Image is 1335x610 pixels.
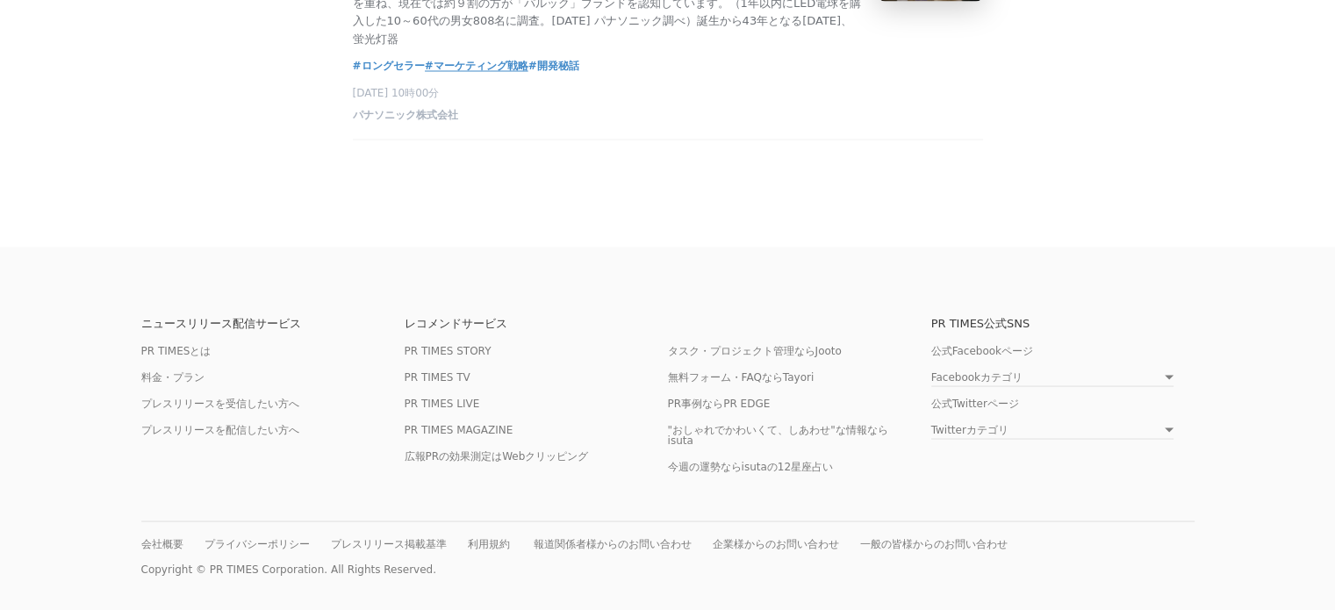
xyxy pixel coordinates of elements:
[931,397,1019,409] a: 公式Twitterページ
[141,563,1195,575] p: Copyright © PR TIMES Corporation. All Rights Reserved.
[405,317,668,328] p: レコメンドサービス
[141,317,405,328] p: ニュースリリース配信サービス
[668,460,834,472] a: 今週の運勢ならisutaの12星座占い
[931,371,1174,386] a: Facebookカテゴリ
[353,85,983,100] p: [DATE] 10時00分
[405,449,589,462] a: 広報PRの効果測定はWebクリッピング
[141,397,299,409] a: プレスリリースを受信したい方へ
[405,397,480,409] a: PR TIMES LIVE
[405,344,492,356] a: PR TIMES STORY
[534,537,692,549] a: 報道関係者様からのお問い合わせ
[141,537,183,549] a: 会社概要
[668,344,842,356] a: タスク・プロジェクト管理ならJooto
[468,537,510,549] a: 利用規約
[405,423,513,435] a: PR TIMES MAGAZINE
[353,57,425,75] a: #ロングセラー
[713,537,839,549] a: 企業様からのお問い合わせ
[205,537,310,549] a: プライバシーポリシー
[931,424,1174,439] a: Twitterカテゴリ
[425,57,528,75] a: #マーケティング戦略
[860,537,1008,549] a: 一般の皆様からのお問い合わせ
[931,317,1195,328] p: PR TIMES公式SNS
[668,423,888,446] a: "おしゃれでかわいくて、しあわせ"な情報ならisuta
[141,370,205,383] a: 料金・プラン
[331,537,447,549] a: プレスリリース掲載基準
[668,397,771,409] a: PR事例ならPR EDGE
[528,57,579,75] a: #開発秘話
[405,370,470,383] a: PR TIMES TV
[668,370,815,383] a: 無料フォーム・FAQならTayori
[931,344,1033,356] a: 公式Facebookページ
[141,423,299,435] a: プレスリリースを配信したい方へ
[353,112,458,125] a: パナソニック株式会社
[353,107,458,122] span: パナソニック株式会社
[141,344,212,356] a: PR TIMESとは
